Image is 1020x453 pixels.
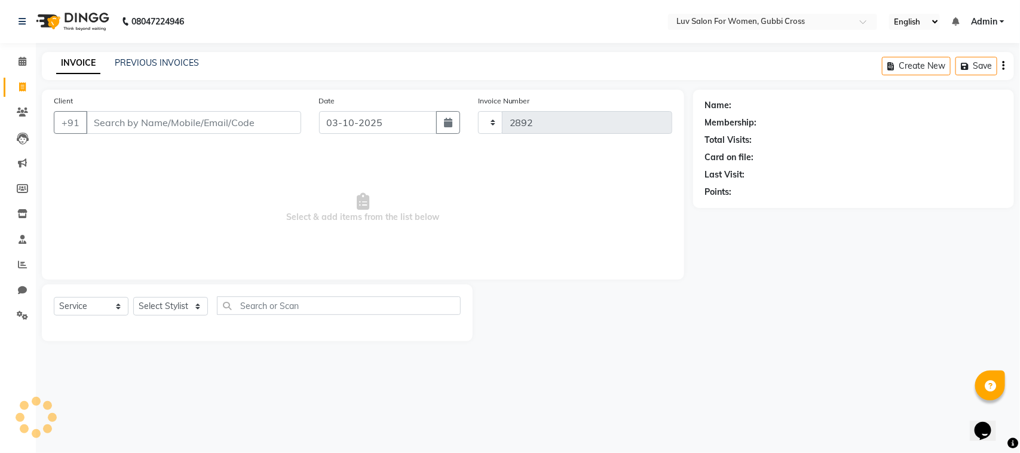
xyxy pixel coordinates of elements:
div: Points: [705,186,732,198]
span: Select & add items from the list below [54,148,672,268]
div: Name: [705,99,732,112]
div: Membership: [705,117,757,129]
a: PREVIOUS INVOICES [115,57,199,68]
button: Create New [882,57,951,75]
div: Last Visit: [705,169,745,181]
div: Total Visits: [705,134,752,146]
input: Search or Scan [217,296,461,315]
img: logo [30,5,112,38]
label: Client [54,96,73,106]
span: Admin [971,16,997,28]
button: Save [955,57,997,75]
div: Card on file: [705,151,754,164]
button: +91 [54,111,87,134]
input: Search by Name/Mobile/Email/Code [86,111,301,134]
iframe: chat widget [970,405,1008,441]
b: 08047224946 [131,5,184,38]
a: INVOICE [56,53,100,74]
label: Invoice Number [478,96,530,106]
label: Date [319,96,335,106]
